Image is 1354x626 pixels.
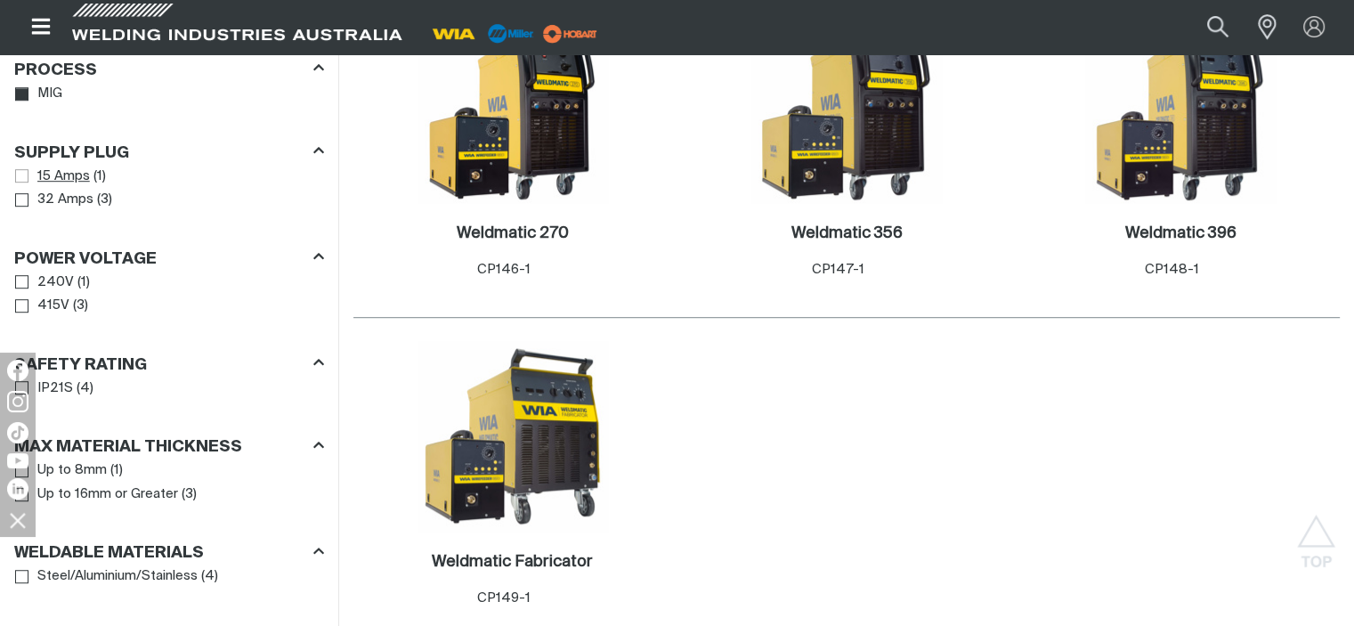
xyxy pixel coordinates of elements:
span: Up to 16mm or Greater [37,484,178,505]
input: Product name or item number... [1165,7,1248,47]
a: Weldmatic 396 [1125,224,1236,244]
h2: Weldmatic 396 [1125,225,1236,241]
img: hide socials [3,505,33,535]
img: Weldmatic 356 [751,12,942,203]
span: CP149-1 [477,591,531,605]
h3: Process [14,61,97,81]
span: Steel/Aluminium/Stainless [37,566,198,587]
ul: Power Voltage [15,271,323,318]
div: Weldable Materials [14,541,324,565]
button: Scroll to top [1296,515,1336,555]
span: ( 4 ) [201,566,218,587]
ul: Supply Plug [15,165,323,212]
div: Supply Plug [14,140,324,164]
span: ( 1 ) [110,460,123,481]
ul: Process [15,82,323,106]
h2: Weldmatic 356 [791,225,903,241]
a: Up to 16mm or Greater [15,483,178,507]
span: IP21S [37,378,73,399]
img: TikTok [7,422,28,443]
a: 240V [15,271,74,295]
h2: Weldmatic 270 [457,225,569,241]
img: Weldmatic 396 [1085,12,1276,203]
h3: Max Material Thickness [14,437,242,458]
a: Steel/Aluminium/Stainless [15,565,198,589]
div: Max Material Thickness [14,435,324,459]
h3: Weldable Materials [14,543,204,564]
ul: Safety Rating [15,377,323,401]
span: 32 Amps [37,190,93,210]
a: 32 Amps [15,188,93,212]
img: miller [538,20,603,47]
a: 15 Amps [15,165,90,189]
span: ( 1 ) [93,167,106,187]
h3: Supply Plug [14,143,129,164]
a: Weldmatic Fabricator [432,552,593,573]
img: Weldmatic Fabricator [418,341,608,532]
h3: Safety Rating [14,355,147,376]
button: Search products [1188,7,1248,47]
span: ( 3 ) [97,190,112,210]
img: YouTube [7,453,28,468]
span: CP148-1 [1145,263,1199,276]
span: ( 1 ) [77,272,90,293]
img: Facebook [7,360,28,381]
span: CP147-1 [812,263,864,276]
a: Weldmatic 270 [457,224,569,244]
span: ( 3 ) [73,296,88,316]
img: Weldmatic 270 [418,12,608,203]
a: IP21S [15,377,73,401]
h2: Weldmatic Fabricator [432,554,593,570]
span: Up to 8mm [37,460,107,481]
img: Instagram [7,391,28,412]
ul: Weldable Materials [15,565,323,589]
span: ( 3 ) [182,484,197,505]
span: ( 4 ) [77,378,93,399]
div: Power Voltage [14,246,324,270]
span: MIG [37,84,62,104]
a: miller [538,27,603,40]
h3: Power Voltage [14,249,157,270]
a: 415V [15,294,69,318]
a: Weldmatic 356 [791,224,903,244]
span: 240V [37,272,74,293]
div: Process [14,57,324,81]
a: Up to 8mm [15,459,107,483]
span: 15 Amps [37,167,90,187]
span: CP146-1 [477,263,531,276]
ul: Max Material Thickness [15,459,323,506]
div: Safety Rating [14,352,324,376]
a: MIG [15,82,62,106]
span: 415V [37,296,69,316]
img: LinkedIn [7,478,28,500]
